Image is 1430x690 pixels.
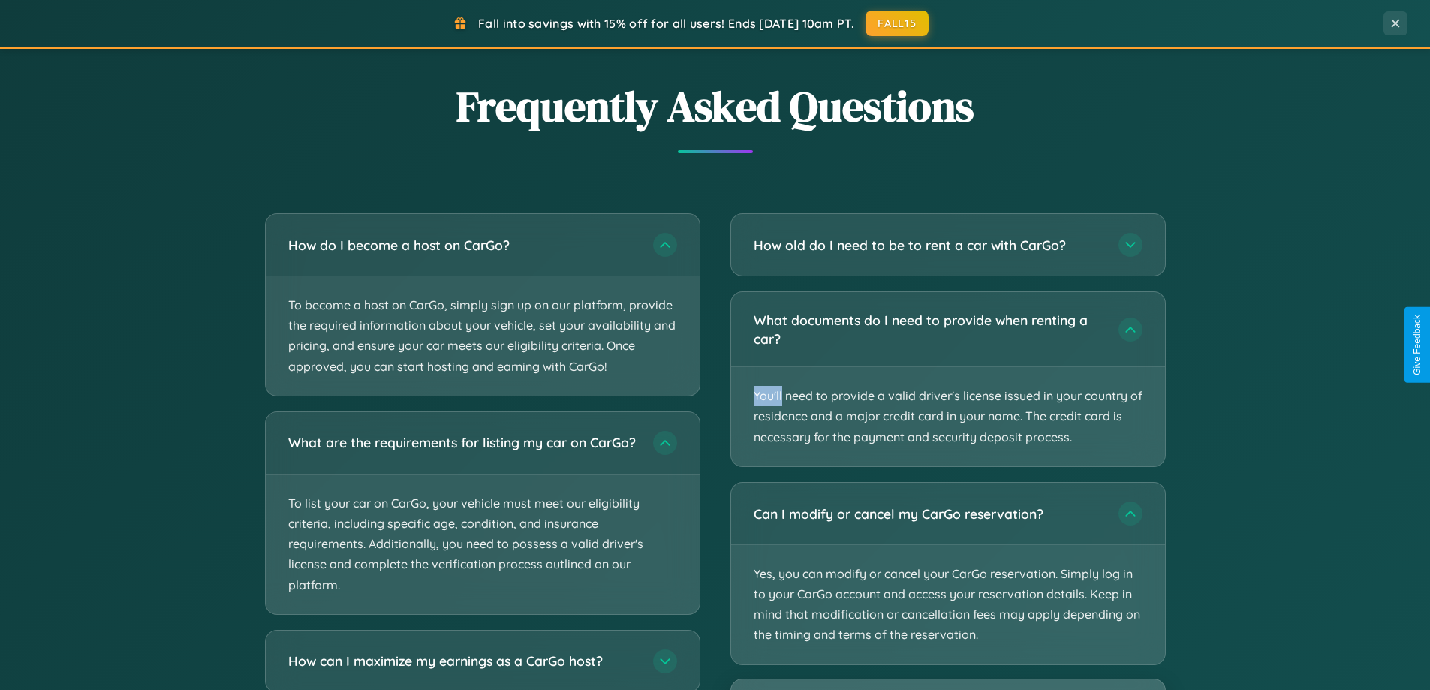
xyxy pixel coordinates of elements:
[754,311,1103,348] h3: What documents do I need to provide when renting a car?
[731,545,1165,664] p: Yes, you can modify or cancel your CarGo reservation. Simply log in to your CarGo account and acc...
[288,433,638,452] h3: What are the requirements for listing my car on CarGo?
[266,276,700,396] p: To become a host on CarGo, simply sign up on our platform, provide the required information about...
[478,16,854,31] span: Fall into savings with 15% off for all users! Ends [DATE] 10am PT.
[731,367,1165,466] p: You'll need to provide a valid driver's license issued in your country of residence and a major c...
[288,652,638,670] h3: How can I maximize my earnings as a CarGo host?
[288,236,638,255] h3: How do I become a host on CarGo?
[1412,315,1422,375] div: Give Feedback
[754,505,1103,523] h3: Can I modify or cancel my CarGo reservation?
[265,77,1166,135] h2: Frequently Asked Questions
[266,475,700,614] p: To list your car on CarGo, your vehicle must meet our eligibility criteria, including specific ag...
[866,11,929,36] button: FALL15
[754,236,1103,255] h3: How old do I need to be to rent a car with CarGo?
